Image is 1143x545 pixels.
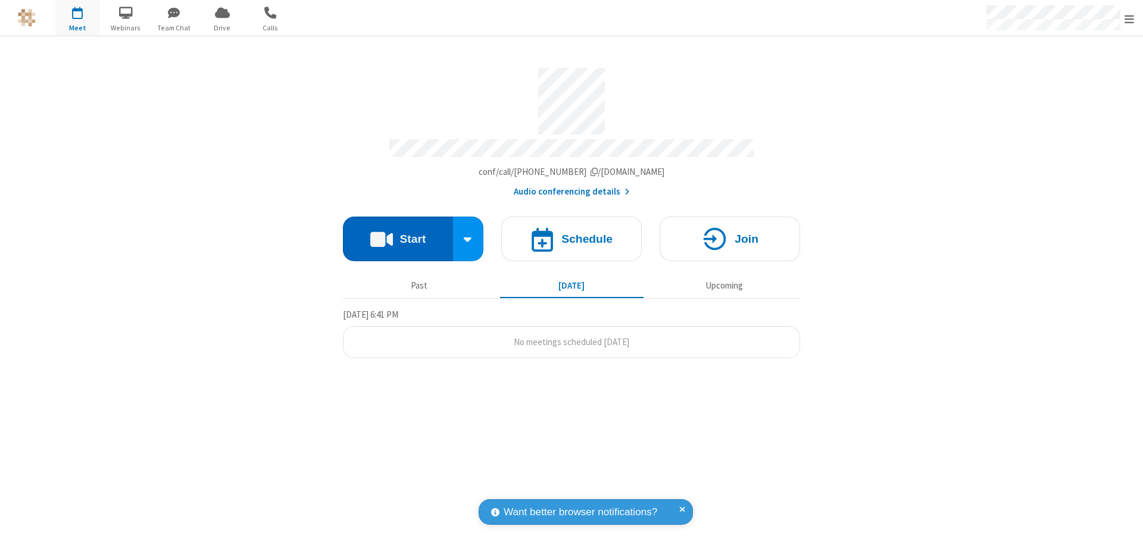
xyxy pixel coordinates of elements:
[500,274,644,297] button: [DATE]
[501,217,642,261] button: Schedule
[660,217,800,261] button: Join
[479,165,665,179] button: Copy my meeting room linkCopy my meeting room link
[453,217,484,261] div: Start conference options
[561,233,613,245] h4: Schedule
[55,23,100,33] span: Meet
[399,233,426,245] h4: Start
[479,166,665,177] span: Copy my meeting room link
[343,309,398,320] span: [DATE] 6:41 PM
[343,308,800,359] section: Today's Meetings
[735,233,758,245] h4: Join
[504,505,657,520] span: Want better browser notifications?
[652,274,796,297] button: Upcoming
[514,336,629,347] span: No meetings scheduled [DATE]
[348,274,491,297] button: Past
[152,23,196,33] span: Team Chat
[514,185,630,199] button: Audio conferencing details
[343,217,453,261] button: Start
[200,23,245,33] span: Drive
[248,23,293,33] span: Calls
[343,59,800,199] section: Account details
[18,9,36,27] img: QA Selenium DO NOT DELETE OR CHANGE
[104,23,148,33] span: Webinars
